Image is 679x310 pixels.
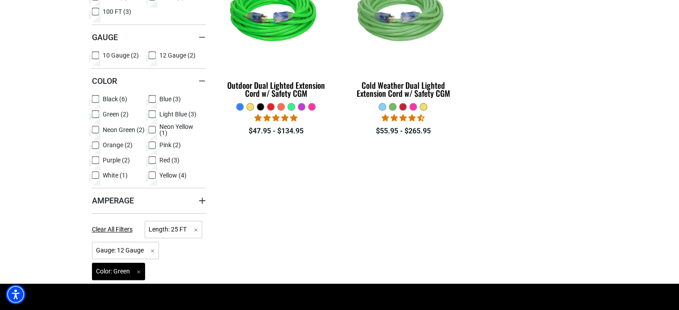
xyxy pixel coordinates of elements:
span: Green (2) [103,111,129,117]
div: $47.95 - $134.95 [219,126,333,136]
div: Accessibility Menu [6,285,25,304]
span: 12 Gauge (2) [159,52,196,58]
a: Color: Green [92,267,146,275]
span: 4.81 stars [254,114,297,122]
span: Pink (2) [159,142,181,148]
span: White (1) [103,172,128,178]
span: 100 FT (3) [103,8,131,15]
div: Outdoor Dual Lighted Extension Cord w/ Safety CGM [219,81,333,97]
span: Blue (3) [159,96,181,102]
span: Length: 25 FT [145,221,202,238]
div: $55.95 - $265.95 [346,126,460,136]
span: Purple (2) [103,157,130,163]
span: Neon Green (2) [103,127,145,133]
div: Cold Weather Dual Lighted Extension Cord w/ Safety CGM [346,81,460,97]
summary: Gauge [92,25,206,50]
span: 10 Gauge (2) [103,52,139,58]
span: Color: Green [92,263,146,280]
span: Neon Yellow (1) [159,124,202,136]
span: Amperage [92,195,134,206]
a: Gauge: 12 Gauge [92,246,159,254]
a: Length: 25 FT [145,225,202,233]
span: Orange (2) [103,142,133,148]
span: Red (3) [159,157,179,163]
span: Light Blue (3) [159,111,196,117]
span: Yellow (4) [159,172,187,178]
span: Color [92,76,117,86]
span: 4.62 stars [382,114,425,122]
a: Clear All Filters [92,225,136,234]
span: Gauge: 12 Gauge [92,242,159,259]
summary: Color [92,68,206,93]
span: Gauge [92,32,118,42]
span: Clear All Filters [92,226,133,233]
summary: Amperage [92,188,206,213]
span: Black (6) [103,96,127,102]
